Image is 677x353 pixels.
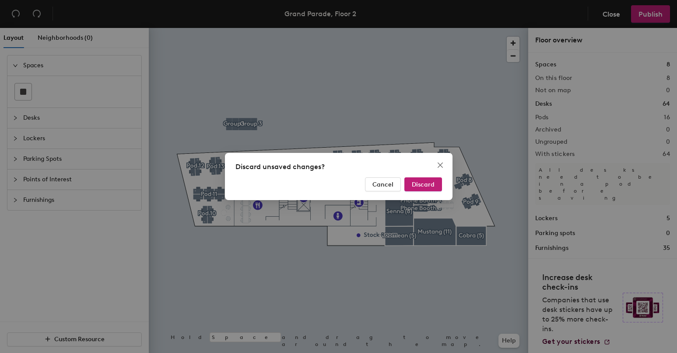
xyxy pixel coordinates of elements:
[404,177,442,191] button: Discard
[372,181,393,188] span: Cancel
[433,158,447,172] button: Close
[437,162,444,169] span: close
[412,181,435,188] span: Discard
[365,177,401,191] button: Cancel
[235,162,442,172] div: Discard unsaved changes?
[433,162,447,169] span: Close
